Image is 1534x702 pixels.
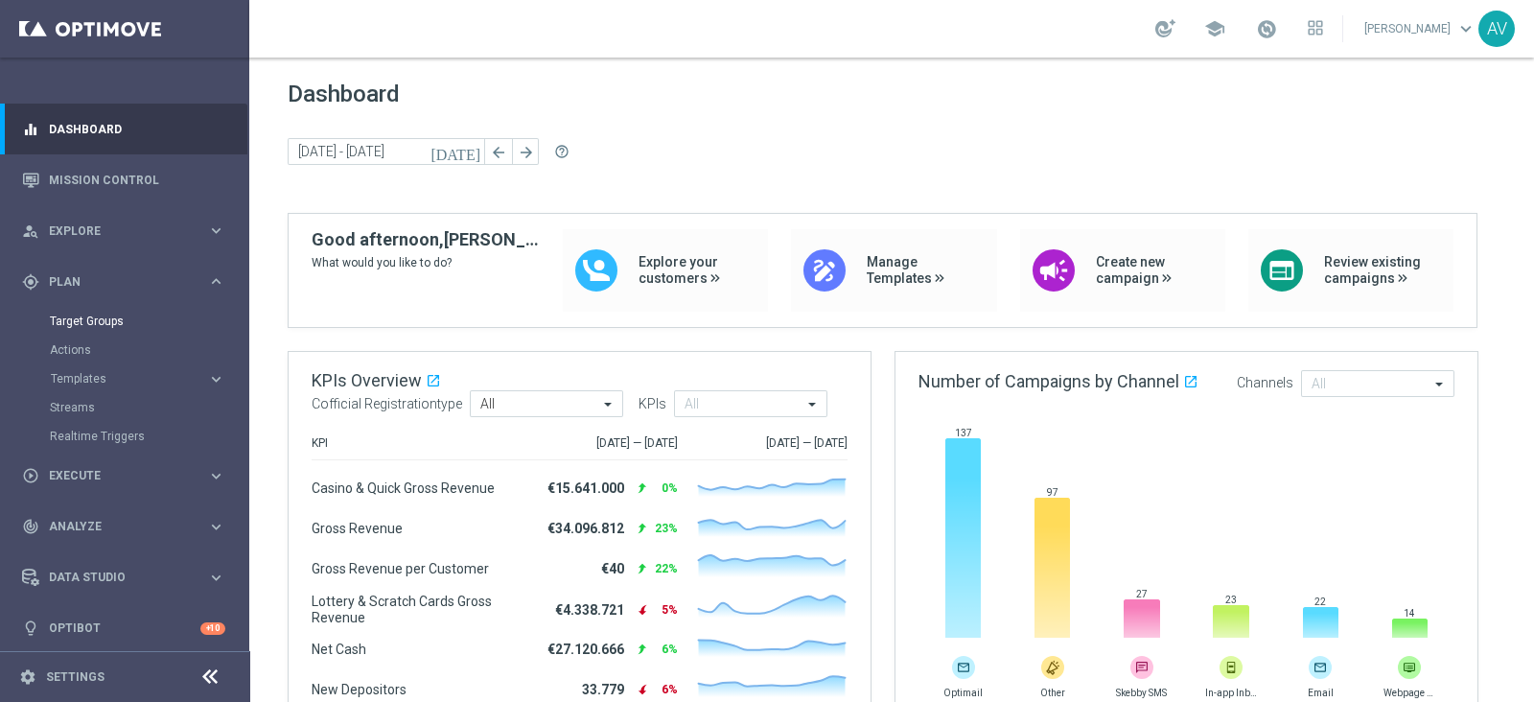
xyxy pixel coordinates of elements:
span: Data Studio [49,572,207,583]
div: Streams [50,393,247,422]
a: [PERSON_NAME]keyboard_arrow_down [1362,14,1478,43]
i: person_search [22,222,39,240]
button: Data Studio keyboard_arrow_right [21,570,226,585]
i: keyboard_arrow_right [207,467,225,485]
i: keyboard_arrow_right [207,518,225,536]
button: Mission Control [21,173,226,188]
i: play_circle_outline [22,467,39,484]
div: +10 [200,622,225,635]
i: keyboard_arrow_right [207,272,225,291]
a: Streams [50,400,199,415]
button: play_circle_outline Execute keyboard_arrow_right [21,468,226,483]
div: Data Studio [22,569,207,586]
button: equalizer Dashboard [21,122,226,137]
div: Templates [51,373,207,385]
button: track_changes Analyze keyboard_arrow_right [21,519,226,534]
button: lightbulb Optibot +10 [21,620,226,636]
i: track_changes [22,518,39,535]
span: keyboard_arrow_down [1455,18,1476,39]
div: Dashboard [22,104,225,154]
span: Analyze [49,521,207,532]
div: Optibot [22,603,225,654]
i: equalizer [22,121,39,138]
div: Plan [22,273,207,291]
div: AV [1478,11,1515,47]
a: Mission Control [49,154,225,205]
span: school [1204,18,1225,39]
span: Explore [49,225,207,237]
span: Execute [49,470,207,481]
div: Actions [50,336,247,364]
a: Optibot [49,603,200,654]
i: keyboard_arrow_right [207,222,225,240]
i: lightbulb [22,620,39,637]
button: Templates keyboard_arrow_right [50,371,226,386]
button: gps_fixed Plan keyboard_arrow_right [21,274,226,290]
button: person_search Explore keyboard_arrow_right [21,223,226,239]
span: Templates [51,373,188,385]
i: keyboard_arrow_right [207,370,225,388]
div: Realtime Triggers [50,422,247,451]
div: Execute [22,467,207,484]
div: Mission Control [22,154,225,205]
a: Actions [50,342,199,358]
div: Templates [50,364,247,393]
i: gps_fixed [22,273,39,291]
div: Target Groups [50,307,247,336]
a: Realtime Triggers [50,429,199,444]
a: Dashboard [49,104,225,154]
div: Explore [22,222,207,240]
span: Plan [49,276,207,288]
a: Settings [46,671,105,683]
i: keyboard_arrow_right [207,569,225,587]
div: Analyze [22,518,207,535]
i: settings [19,668,36,686]
a: Target Groups [50,314,199,329]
